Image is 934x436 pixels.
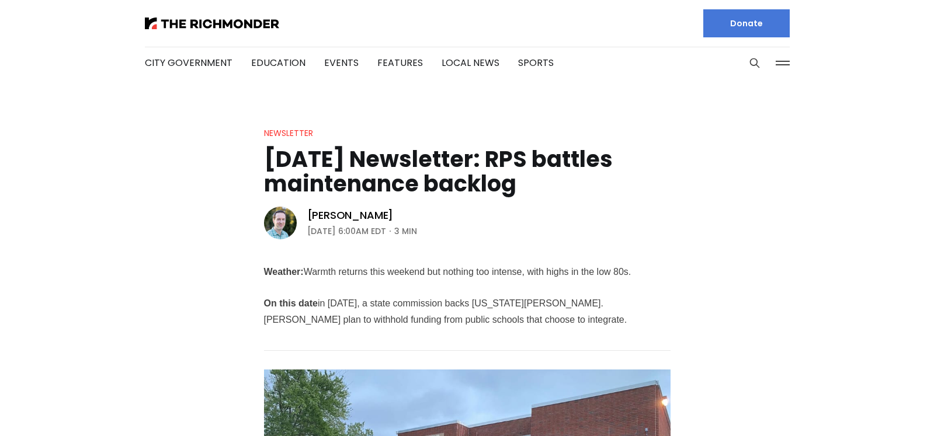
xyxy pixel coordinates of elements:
img: The Richmonder [145,18,279,29]
img: Michael Phillips [264,207,297,239]
time: [DATE] 6:00AM EDT [307,224,386,238]
a: Events [324,56,359,69]
strong: On this date [264,298,318,309]
a: Education [251,56,305,69]
a: City Government [145,56,232,69]
strong: Weather: [264,266,304,278]
iframe: portal-trigger [835,379,934,436]
p: in [DATE], a state commission backs [US_STATE][PERSON_NAME]. [PERSON_NAME] plan to withhold fundi... [264,295,671,328]
span: 3 min [394,224,417,238]
button: Search this site [746,54,763,72]
a: Sports [518,56,554,69]
a: Donate [703,9,790,37]
a: [PERSON_NAME] [307,208,394,222]
a: Newsletter [264,127,313,139]
p: Warmth returns this weekend but nothing too intense, with highs in the low 80s. [264,264,671,280]
a: Features [377,56,423,69]
h1: [DATE] Newsletter: RPS battles maintenance backlog [264,147,671,196]
a: Local News [442,56,499,69]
